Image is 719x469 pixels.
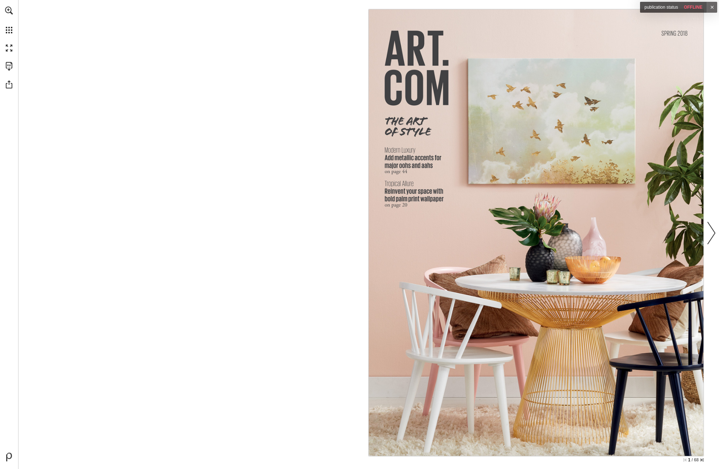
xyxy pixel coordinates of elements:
[644,5,678,10] span: Publication Status
[690,457,694,463] span: /
[688,457,699,462] span: Current page position is 1 of 68
[694,457,699,463] span: 68
[640,2,707,13] div: offline
[707,2,717,13] a: ✕
[701,458,703,462] a: Skip to the last page
[688,457,691,463] span: 1
[684,458,686,462] a: Skip to the first page
[34,9,703,456] section: Publication Content - Ventura - Secondary generator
